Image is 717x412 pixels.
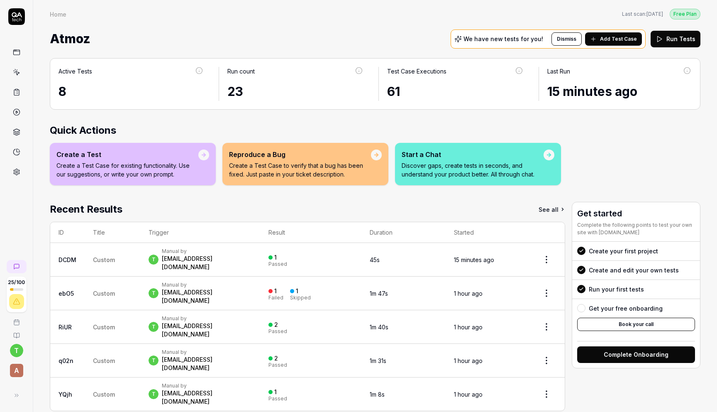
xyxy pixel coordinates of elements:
[59,256,76,263] a: DCDM
[162,315,252,322] div: Manual by
[454,357,483,364] time: 1 hour ago
[140,222,260,243] th: Trigger
[59,82,204,101] div: 8
[370,357,386,364] time: 1m 31s
[361,222,446,243] th: Duration
[370,290,388,297] time: 1m 47s
[50,10,66,18] div: Home
[229,161,371,179] p: Create a Test Case to verify that a bug has been fixed. Just paste in your ticket description.
[463,36,543,42] p: We have new tests for you!
[268,396,287,401] div: Passed
[274,287,277,295] div: 1
[50,28,90,50] span: Atmoz
[162,356,252,372] div: [EMAIL_ADDRESS][DOMAIN_NAME]
[149,356,159,365] span: t
[149,322,159,332] span: t
[370,256,380,263] time: 45s
[59,391,72,398] a: YQjh
[585,32,642,46] button: Add Test Case
[547,67,570,76] div: Last Run
[547,84,637,99] time: 15 minutes ago
[589,266,679,275] div: Create and edit your own tests
[646,11,663,17] time: [DATE]
[539,202,565,217] a: See all
[260,222,361,243] th: Result
[268,295,283,300] div: Failed
[454,391,483,398] time: 1 hour ago
[3,326,29,339] a: Documentation
[274,321,278,329] div: 2
[551,32,582,46] button: Dismiss
[268,262,287,267] div: Passed
[93,256,115,263] span: Custom
[162,383,252,389] div: Manual by
[402,161,544,179] p: Discover gaps, create tests in seconds, and understand your product better. All through chat.
[227,82,364,101] div: 23
[3,357,29,379] button: A
[454,324,483,331] time: 1 hour ago
[387,67,446,76] div: Test Case Executions
[93,290,115,297] span: Custom
[59,357,73,364] a: q02n
[59,290,74,297] a: ebO5
[56,150,198,159] div: Create a Test
[589,247,658,255] div: Create your first project
[162,349,252,356] div: Manual by
[589,285,644,294] div: Run your first tests
[600,35,637,43] span: Add Test Case
[93,324,115,331] span: Custom
[149,389,159,399] span: t
[622,10,663,18] span: Last scan:
[268,363,287,368] div: Passed
[577,318,695,331] button: Book your call
[50,222,85,243] th: ID
[7,260,27,273] a: New conversation
[162,322,252,338] div: [EMAIL_ADDRESS][DOMAIN_NAME]
[85,222,140,243] th: Title
[370,324,388,331] time: 1m 40s
[10,344,23,357] button: t
[50,123,700,138] h2: Quick Actions
[162,288,252,305] div: [EMAIL_ADDRESS][DOMAIN_NAME]
[670,8,700,20] button: Free Plan
[162,255,252,271] div: [EMAIL_ADDRESS][DOMAIN_NAME]
[268,329,287,334] div: Passed
[577,346,695,363] button: Complete Onboarding
[274,355,278,362] div: 2
[274,254,277,261] div: 1
[56,161,198,179] p: Create a Test Case for existing functionality. Use our suggestions, or write your own prompt.
[296,287,298,295] div: 1
[454,256,494,263] time: 15 minutes ago
[651,31,700,47] button: Run Tests
[577,221,695,236] div: Complete the following points to test your own site with [DOMAIN_NAME]
[387,82,524,101] div: 61
[577,207,695,220] h3: Get started
[589,304,663,313] div: Get your free onboarding
[149,288,159,298] span: t
[93,391,115,398] span: Custom
[10,364,23,377] span: A
[446,222,528,243] th: Started
[3,312,29,326] a: Book a call with us
[402,150,544,159] div: Start a Chat
[290,295,311,300] div: Skipped
[454,290,483,297] time: 1 hour ago
[670,9,700,20] div: Free Plan
[227,67,255,76] div: Run count
[59,324,72,331] a: RiUR
[370,391,385,398] time: 1m 8s
[149,255,159,265] span: t
[622,10,663,18] button: Last scan:[DATE]
[59,67,92,76] div: Active Tests
[229,150,371,159] div: Reproduce a Bug
[274,388,277,396] div: 1
[8,280,25,285] span: 25 / 100
[162,389,252,406] div: [EMAIL_ADDRESS][DOMAIN_NAME]
[93,357,115,364] span: Custom
[162,248,252,255] div: Manual by
[162,282,252,288] div: Manual by
[50,202,122,217] h2: Recent Results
